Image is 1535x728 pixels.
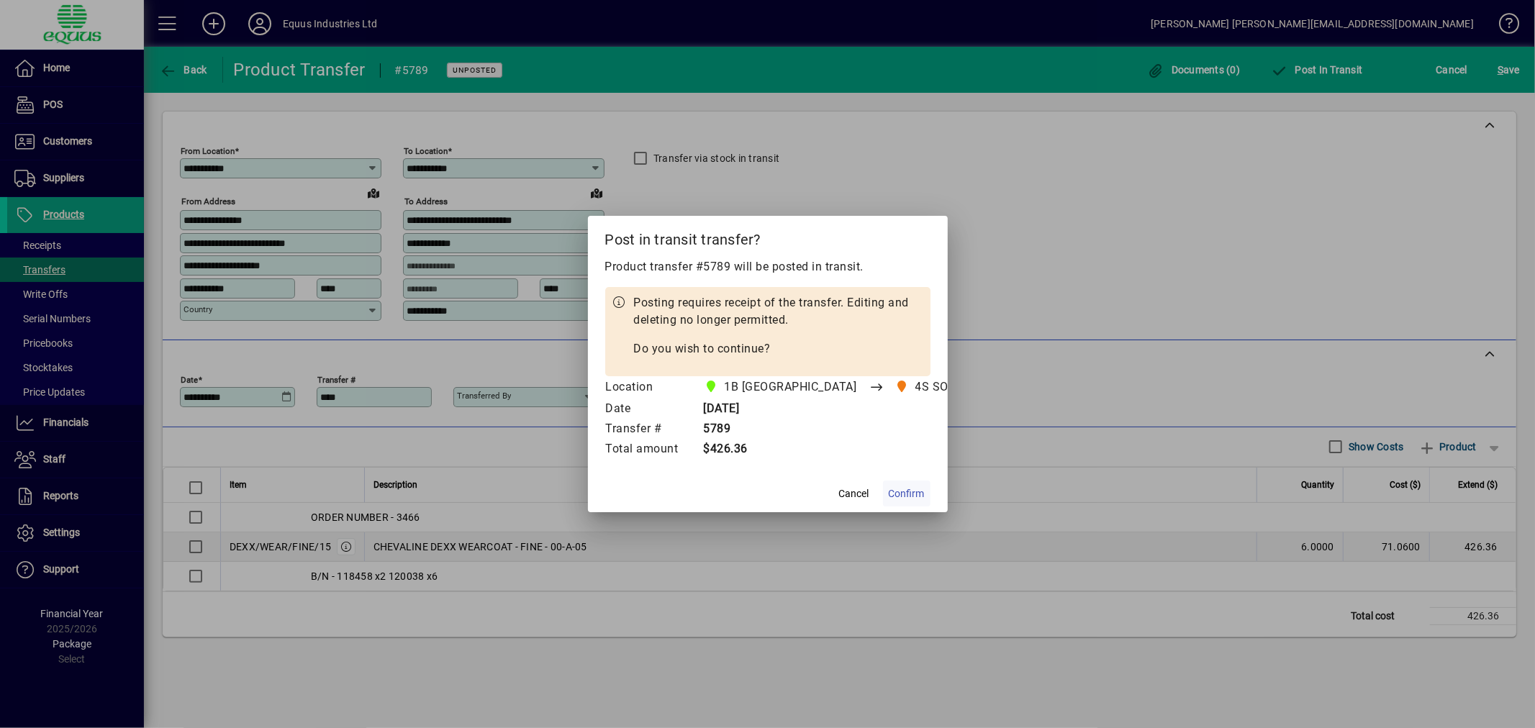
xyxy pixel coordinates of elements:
td: $426.36 [693,440,1023,460]
span: 4S SOUTHERN [915,378,995,396]
span: 1B [GEOGRAPHIC_DATA] [725,378,857,396]
span: Cancel [839,486,869,501]
td: Total amount [605,440,693,460]
td: 5789 [693,419,1023,440]
td: Location [605,376,693,399]
button: Confirm [883,481,930,506]
span: Confirm [889,486,925,501]
td: [DATE] [693,399,1023,419]
span: 1B BLENHEIM [701,377,863,397]
button: Cancel [831,481,877,506]
h2: Post in transit transfer? [588,216,948,258]
td: Transfer # [605,419,693,440]
p: Product transfer #5789 will be posted in transit. [605,258,930,276]
p: Do you wish to continue? [634,340,923,358]
p: Posting requires receipt of the transfer. Editing and deleting no longer permitted. [634,294,923,329]
span: 4S SOUTHERN [892,377,1001,397]
td: Date [605,399,693,419]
